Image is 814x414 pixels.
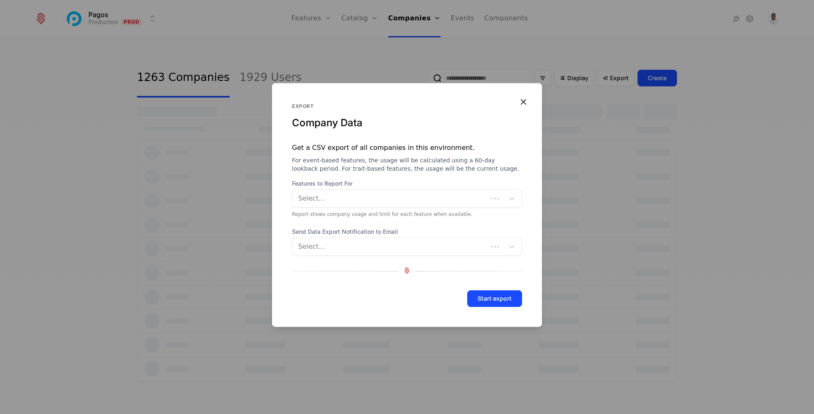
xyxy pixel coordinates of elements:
[292,179,522,188] span: Features to Report For
[292,144,522,173] span: Get a CSV export of all companies in this environment.
[292,156,522,173] span: For event-based features, the usage will be calculated using a 60-day lookback period. For trait-...
[467,290,522,307] button: Start export
[292,103,522,110] div: Export
[292,228,522,236] span: Send Data Export Notification to Email
[292,211,522,218] div: Report shows company usage and limit for each feature when available.
[292,116,522,130] div: Company Data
